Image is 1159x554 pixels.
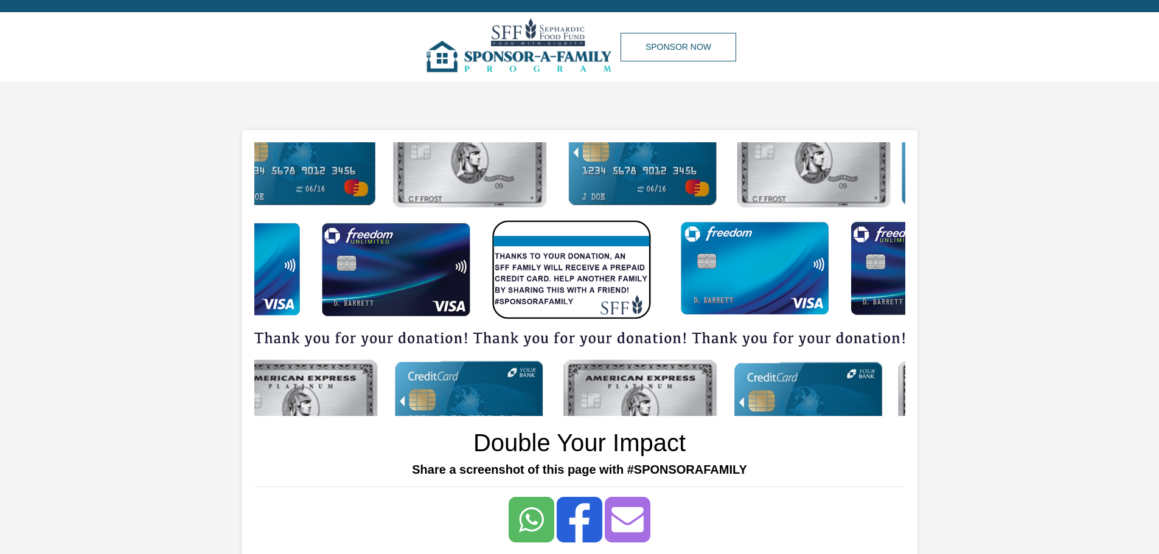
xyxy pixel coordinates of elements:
a: Sponsor Now [621,33,736,61]
h5: Share a screenshot of this page with #SPONSORAFAMILY [254,462,905,477]
a: Share to Email [605,497,650,542]
h1: Double Your Impact [473,428,686,457]
img: img [423,12,621,81]
a: Share to <span class="translation_missing" title="translation missing: en.social_share_button.wha... [509,497,554,542]
img: img [254,142,905,416]
a: Share to Facebook [557,497,602,542]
